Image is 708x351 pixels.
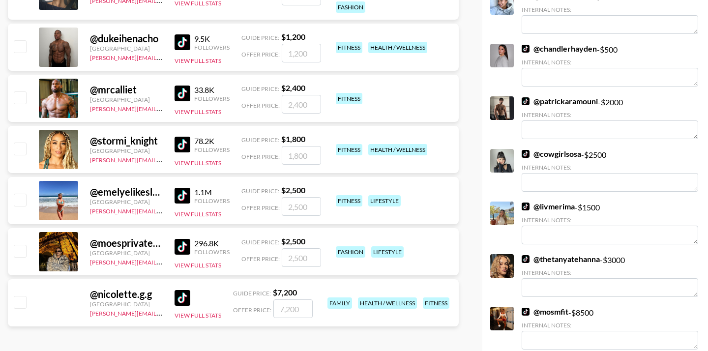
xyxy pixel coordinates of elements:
[175,57,221,64] button: View Full Stats
[282,248,321,267] input: 2,500
[368,144,427,155] div: health / wellness
[522,149,581,159] a: @cowgirlsosa
[522,150,530,158] img: TikTok
[194,197,230,205] div: Followers
[282,95,321,114] input: 2,400
[522,149,698,192] div: - $ 2500
[90,288,163,300] div: @ nicolette.g.g
[282,146,321,165] input: 1,800
[175,210,221,218] button: View Full Stats
[241,204,280,211] span: Offer Price:
[522,6,698,13] div: Internal Notes:
[194,146,230,153] div: Followers
[90,147,163,154] div: [GEOGRAPHIC_DATA]
[281,236,305,246] strong: $ 2,500
[241,34,279,41] span: Guide Price:
[522,164,698,171] div: Internal Notes:
[175,108,221,116] button: View Full Stats
[194,85,230,95] div: 33.8K
[90,84,163,96] div: @ mrcalliet
[90,249,163,257] div: [GEOGRAPHIC_DATA]
[241,136,279,144] span: Guide Price:
[281,83,305,92] strong: $ 2,400
[522,96,598,106] a: @patrickaramouni
[368,195,401,206] div: lifestyle
[90,135,163,147] div: @ stormi_knight
[241,238,279,246] span: Guide Price:
[336,246,365,258] div: fashion
[194,34,230,44] div: 9.5K
[336,1,365,13] div: fashion
[336,195,362,206] div: fitness
[522,322,698,329] div: Internal Notes:
[175,86,190,101] img: TikTok
[522,254,698,297] div: - $ 3000
[522,254,600,264] a: @thetanyatehanna
[90,52,236,61] a: [PERSON_NAME][EMAIL_ADDRESS][DOMAIN_NAME]
[522,269,698,276] div: Internal Notes:
[90,237,163,249] div: @ moesprivatestory
[241,153,280,160] span: Offer Price:
[175,262,221,269] button: View Full Stats
[194,136,230,146] div: 78.2K
[522,97,530,105] img: TikTok
[233,290,271,297] span: Guide Price:
[522,202,698,244] div: - $ 1500
[90,205,236,215] a: [PERSON_NAME][EMAIL_ADDRESS][DOMAIN_NAME]
[194,44,230,51] div: Followers
[175,312,221,319] button: View Full Stats
[175,239,190,255] img: TikTok
[90,32,163,45] div: @ dukeihenacho
[522,45,530,53] img: TikTok
[90,45,163,52] div: [GEOGRAPHIC_DATA]
[358,297,417,309] div: health / wellness
[281,185,305,195] strong: $ 2,500
[336,42,362,53] div: fitness
[175,188,190,204] img: TikTok
[336,93,362,104] div: fitness
[281,32,305,41] strong: $ 1,200
[241,187,279,195] span: Guide Price:
[371,246,404,258] div: lifestyle
[522,255,530,263] img: TikTok
[522,307,698,350] div: - $ 8500
[241,51,280,58] span: Offer Price:
[241,85,279,92] span: Guide Price:
[273,299,313,318] input: 7,200
[282,197,321,216] input: 2,500
[90,308,236,317] a: [PERSON_NAME][EMAIL_ADDRESS][DOMAIN_NAME]
[423,297,449,309] div: fitness
[281,134,305,144] strong: $ 1,800
[194,248,230,256] div: Followers
[282,44,321,62] input: 1,200
[336,144,362,155] div: fitness
[90,257,236,266] a: [PERSON_NAME][EMAIL_ADDRESS][DOMAIN_NAME]
[522,111,698,118] div: Internal Notes:
[194,95,230,102] div: Followers
[90,198,163,205] div: [GEOGRAPHIC_DATA]
[522,44,698,87] div: - $ 500
[522,308,530,316] img: TikTok
[522,202,575,211] a: @livmerima
[175,290,190,306] img: TikTok
[241,102,280,109] span: Offer Price:
[368,42,427,53] div: health / wellness
[175,34,190,50] img: TikTok
[175,159,221,167] button: View Full Stats
[90,186,163,198] div: @ emelyelikeslemonade
[522,307,568,317] a: @mosmfit
[233,306,271,314] span: Offer Price:
[522,216,698,224] div: Internal Notes:
[522,96,698,139] div: - $ 2000
[194,238,230,248] div: 296.8K
[241,255,280,263] span: Offer Price:
[175,137,190,152] img: TikTok
[273,288,297,297] strong: $ 7,200
[90,300,163,308] div: [GEOGRAPHIC_DATA]
[522,44,597,54] a: @chandlerhayden
[90,103,236,113] a: [PERSON_NAME][EMAIL_ADDRESS][DOMAIN_NAME]
[90,96,163,103] div: [GEOGRAPHIC_DATA]
[522,58,698,66] div: Internal Notes:
[90,154,236,164] a: [PERSON_NAME][EMAIL_ADDRESS][DOMAIN_NAME]
[522,203,530,210] img: TikTok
